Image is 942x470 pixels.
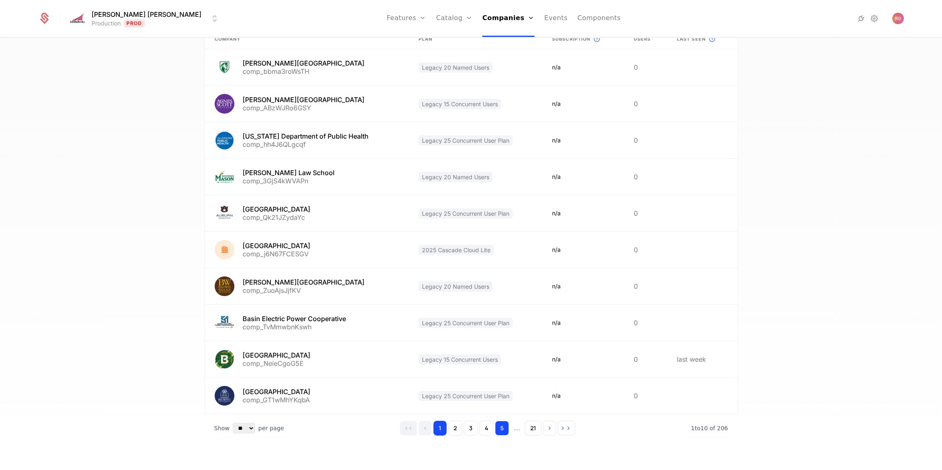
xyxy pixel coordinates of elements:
[433,421,447,436] button: Go to page 1
[495,421,509,436] button: Go to page 5
[691,425,728,431] span: 206
[400,421,575,436] div: Page navigation
[869,14,879,23] a: Settings
[233,423,255,433] select: Select page size
[205,29,409,49] th: Company
[419,421,432,436] button: Go to previous page
[204,414,738,442] div: Table pagination
[525,421,541,436] button: Go to page 21
[124,19,145,27] span: Prod
[70,9,220,27] button: Select environment
[92,19,121,27] div: Production
[511,422,523,435] span: ...
[409,29,542,49] th: Plan
[543,421,556,436] button: Go to next page
[448,421,462,436] button: Go to page 2
[92,9,202,19] span: [PERSON_NAME] [PERSON_NAME]
[552,36,590,43] span: Subscription
[856,14,866,23] a: Integrations
[624,29,667,49] th: Users
[691,425,717,431] span: 1 to 10 of
[558,421,575,436] button: Go to last page
[677,36,706,43] span: Last seen
[400,421,417,436] button: Go to first page
[892,13,904,24] img: Ryan Griffith
[214,424,230,432] span: Show
[464,421,478,436] button: Go to page 3
[479,421,493,436] button: Go to page 4
[258,424,284,432] span: per page
[892,13,904,24] button: Open user button
[68,12,87,25] img: Hannon Hill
